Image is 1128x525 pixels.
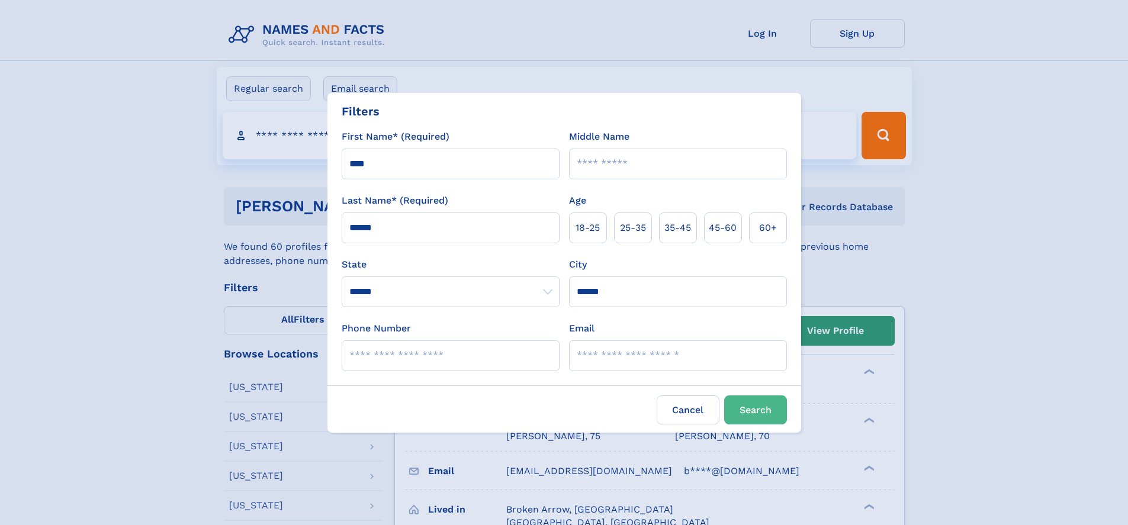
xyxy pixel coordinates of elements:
label: First Name* (Required) [342,130,449,144]
span: 35‑45 [664,221,691,235]
span: 25‑35 [620,221,646,235]
label: Age [569,194,586,208]
label: Cancel [657,395,719,424]
span: 18‑25 [576,221,600,235]
span: 45‑60 [709,221,737,235]
label: Last Name* (Required) [342,194,448,208]
label: Phone Number [342,321,411,336]
label: City [569,257,587,272]
span: 60+ [759,221,777,235]
label: State [342,257,560,272]
label: Middle Name [569,130,629,144]
button: Search [724,395,787,424]
div: Filters [342,102,380,120]
label: Email [569,321,594,336]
